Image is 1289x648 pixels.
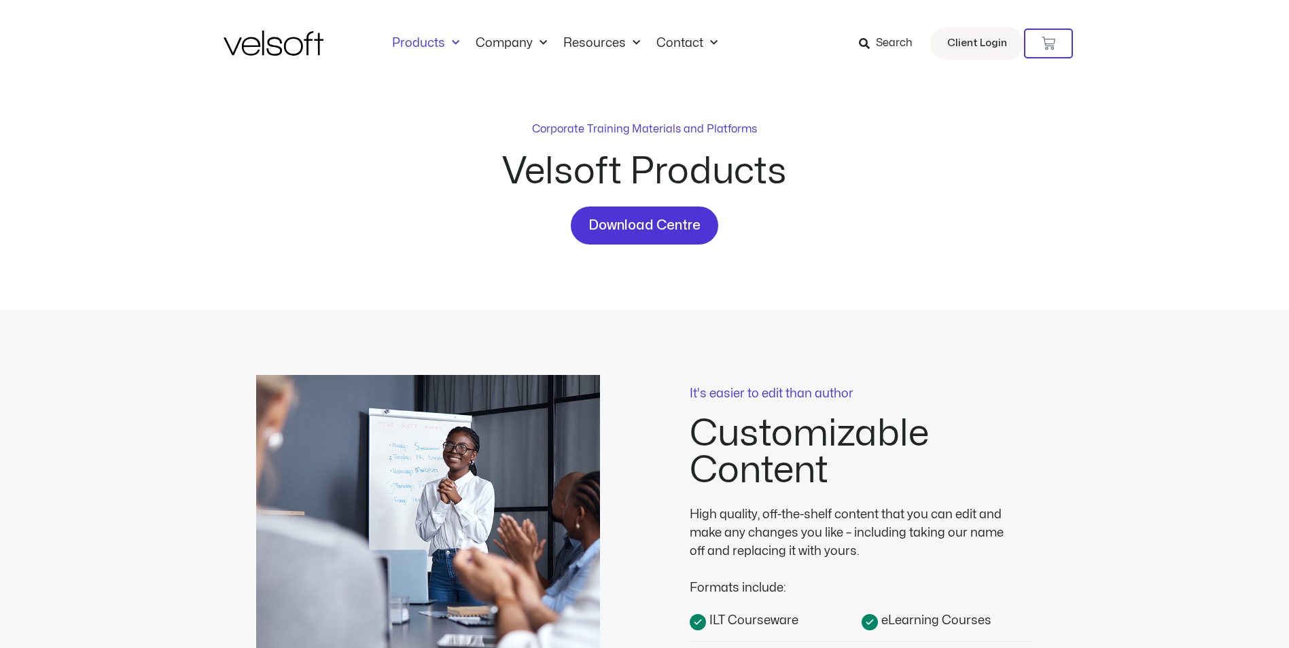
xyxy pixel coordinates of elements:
span: eLearning Courses [878,611,991,630]
p: It's easier to edit than author [690,388,1034,400]
span: Download Centre [588,215,701,236]
a: ILT Courseware [690,611,862,630]
h2: Velsoft Products [400,154,889,190]
nav: Menu [384,36,726,51]
h2: Customizable Content [690,416,1034,489]
div: Formats include: [690,560,1016,597]
span: Search [876,35,913,52]
a: Client Login [930,27,1024,60]
span: Client Login [947,35,1007,52]
a: Search [859,32,922,55]
a: ResourcesMenu Toggle [555,36,648,51]
a: CompanyMenu Toggle [467,36,555,51]
span: ILT Courseware [706,611,798,630]
img: Velsoft Training Materials [224,31,323,56]
a: ContactMenu Toggle [648,36,726,51]
a: ProductsMenu Toggle [384,36,467,51]
p: Corporate Training Materials and Platforms [532,121,757,137]
div: High quality, off-the-shelf content that you can edit and make any changes you like – including t... [690,505,1016,560]
a: Download Centre [571,206,718,245]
